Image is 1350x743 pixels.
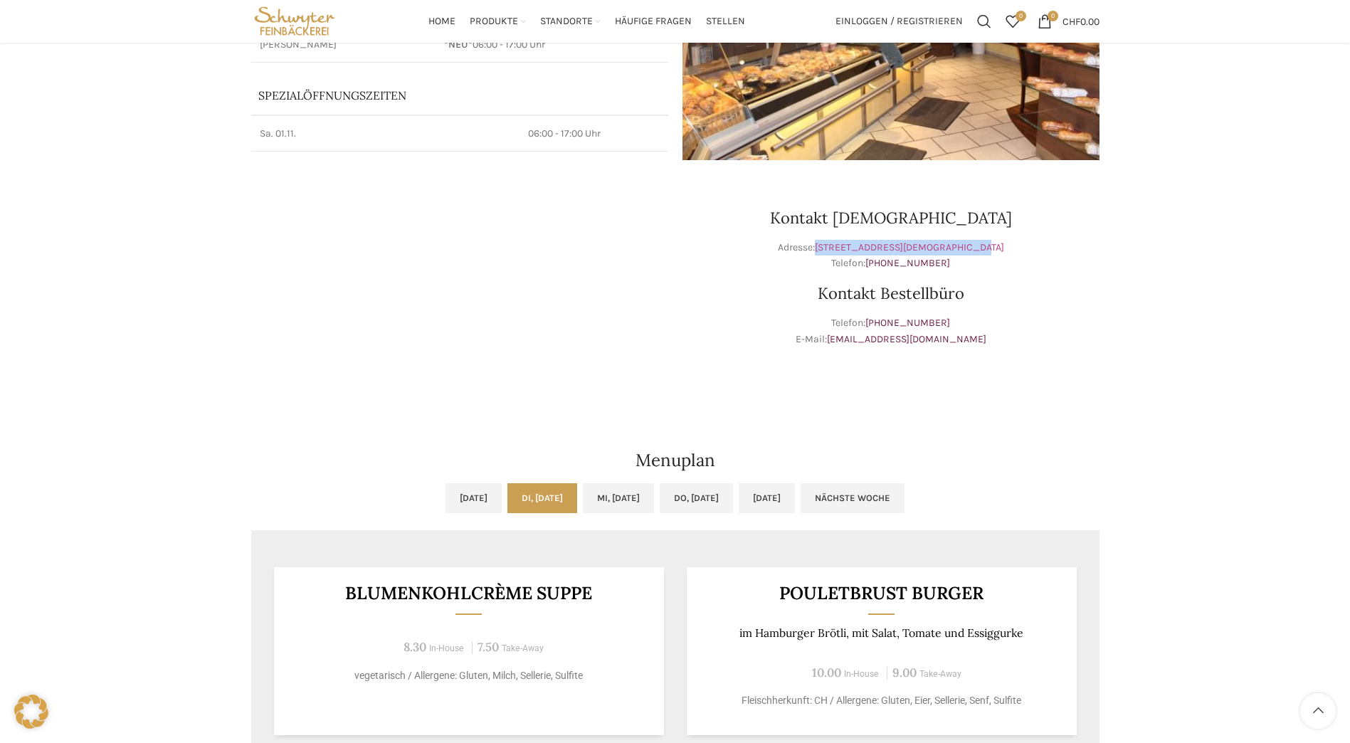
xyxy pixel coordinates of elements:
span: In-House [844,669,879,679]
span: 10.00 [812,665,841,680]
a: [PHONE_NUMBER] [865,257,950,269]
iframe: schwyter heiden [251,174,668,388]
a: Di, [DATE] [507,483,577,513]
h2: Menuplan [251,452,1099,469]
p: Fleischherkunft: CH / Allergene: Gluten, Eier, Sellerie, Senf, Sulfite [704,693,1059,708]
a: Stellen [706,7,745,36]
a: Do, [DATE] [660,483,733,513]
a: Nächste Woche [801,483,905,513]
h3: Blumenkohlcrème suppe [291,584,646,602]
a: Site logo [251,14,339,26]
a: Häufige Fragen [615,7,692,36]
span: Produkte [470,15,518,28]
span: Häufige Fragen [615,15,692,28]
div: Main navigation [345,7,828,36]
span: 8.30 [404,639,426,655]
p: vegetarisch / Allergene: Gluten, Milch, Sellerie, Sulfite [291,668,646,683]
p: Spezialöffnungszeiten [258,88,512,103]
a: Mi, [DATE] [583,483,654,513]
span: In-House [429,643,464,653]
p: im Hamburger Brötli, mit Salat, Tomate und Essiggurke [704,626,1059,640]
a: 0 CHF0.00 [1030,7,1107,36]
a: [EMAIL_ADDRESS][DOMAIN_NAME] [827,333,986,345]
a: Home [428,7,455,36]
span: 7.50 [478,639,499,655]
span: 0 [1048,11,1058,21]
p: 06:00 - 17:00 Uhr [444,38,659,52]
span: Einloggen / Registrieren [835,16,963,26]
span: 9.00 [892,665,917,680]
span: Take-Away [919,669,961,679]
a: Produkte [470,7,526,36]
a: [PHONE_NUMBER] [865,317,950,329]
a: Suchen [970,7,998,36]
p: [PERSON_NAME] [260,38,428,52]
span: Home [428,15,455,28]
h3: Kontakt [DEMOGRAPHIC_DATA] [682,210,1099,226]
a: [DATE] [739,483,795,513]
h3: Kontakt Bestellbüro [682,285,1099,301]
h3: Pouletbrust Burger [704,584,1059,602]
div: Meine Wunschliste [998,7,1027,36]
a: [STREET_ADDRESS][DEMOGRAPHIC_DATA] [815,241,1004,253]
span: 0 [1016,11,1026,21]
a: 0 [998,7,1027,36]
span: Stellen [706,15,745,28]
a: Einloggen / Registrieren [828,7,970,36]
a: Scroll to top button [1300,693,1336,729]
p: Sa. 01.11. [260,127,511,141]
p: Adresse: Telefon: [682,240,1099,272]
bdi: 0.00 [1062,15,1099,27]
a: [DATE] [445,483,502,513]
span: Standorte [540,15,593,28]
p: Telefon: E-Mail: [682,315,1099,347]
span: Take-Away [502,643,544,653]
p: 06:00 - 17:00 Uhr [528,127,660,141]
span: CHF [1062,15,1080,27]
a: Standorte [540,7,601,36]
